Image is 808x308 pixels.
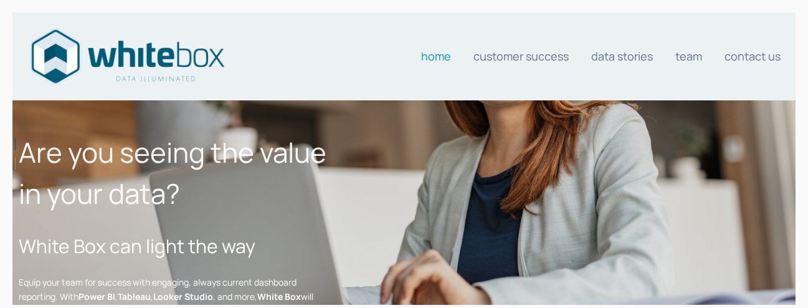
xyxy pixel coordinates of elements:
[473,44,569,69] a: Customer Success
[257,291,301,302] strong: White Box
[153,291,213,302] strong: Looker Studio
[725,44,781,69] a: Contact us
[19,132,328,214] h1: Are you seeing the value in your data?
[118,291,151,302] strong: Tableau
[591,44,653,69] a: Data stories
[27,26,227,87] img: Data consultants
[421,44,451,69] a: Home
[78,291,115,302] strong: Power BI
[675,44,702,69] a: Team
[19,232,328,260] h2: White Box can light the way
